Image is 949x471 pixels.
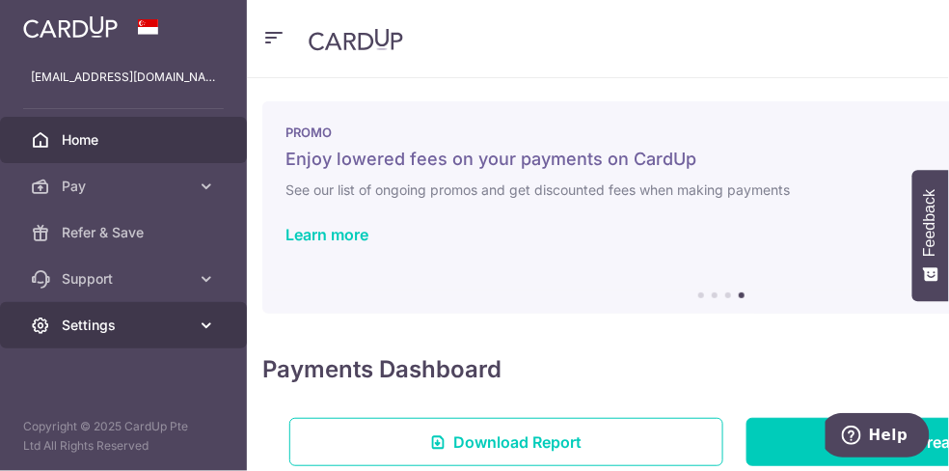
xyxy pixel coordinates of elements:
span: Support [62,269,189,289]
span: Feedback [922,189,939,257]
img: CardUp [309,28,403,51]
h4: Payments Dashboard [262,352,502,387]
iframe: Opens a widget where you can find more information [826,413,930,461]
span: Pay [62,177,189,196]
button: Feedback - Show survey [912,170,949,301]
a: Download Report [289,418,723,466]
span: Home [62,130,189,150]
span: Refer & Save [62,223,189,242]
a: Learn more [285,225,368,244]
p: [EMAIL_ADDRESS][DOMAIN_NAME] [31,68,216,87]
span: Download Report [454,430,583,454]
img: CardUp [23,15,118,39]
span: Settings [62,316,189,335]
